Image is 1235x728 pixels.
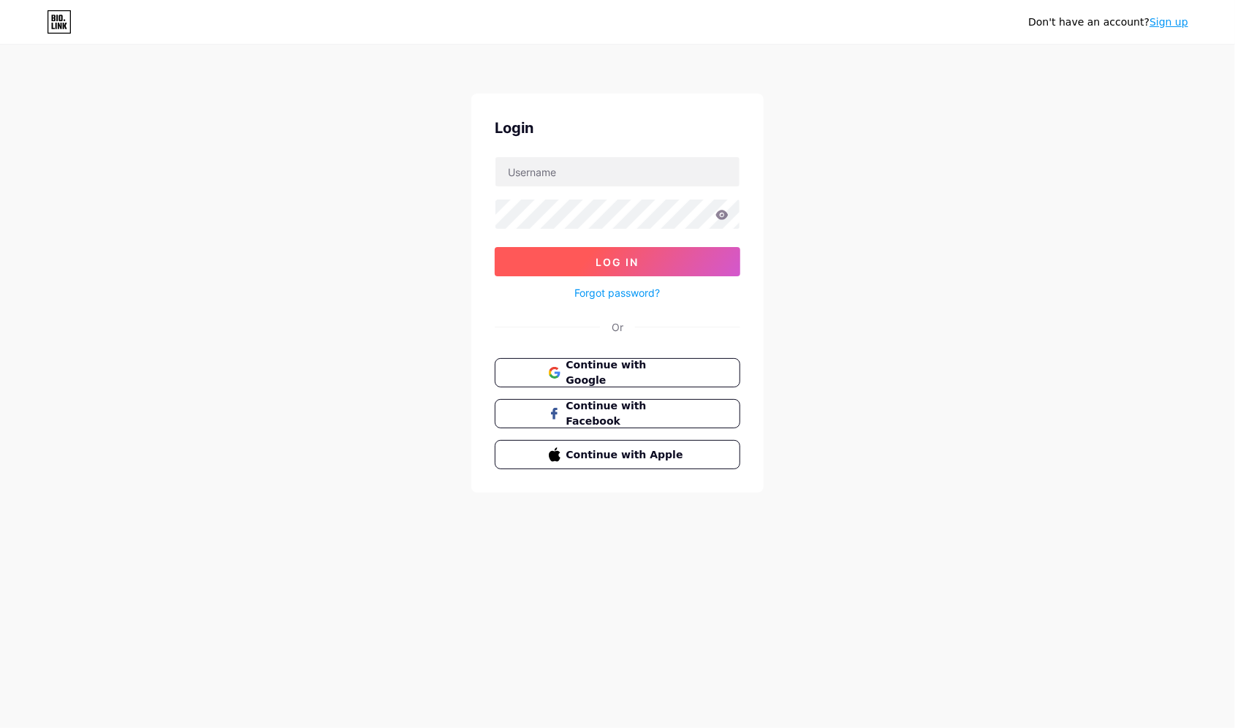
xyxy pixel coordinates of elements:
[495,399,740,428] button: Continue with Facebook
[495,358,740,387] button: Continue with Google
[575,285,661,300] a: Forgot password?
[612,319,623,335] div: Or
[1149,16,1188,28] a: Sign up
[495,440,740,469] button: Continue with Apple
[566,357,687,388] span: Continue with Google
[566,447,687,463] span: Continue with Apple
[495,157,740,186] input: Username
[566,398,687,429] span: Continue with Facebook
[1028,15,1188,30] div: Don't have an account?
[596,256,639,268] span: Log In
[495,117,740,139] div: Login
[495,247,740,276] button: Log In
